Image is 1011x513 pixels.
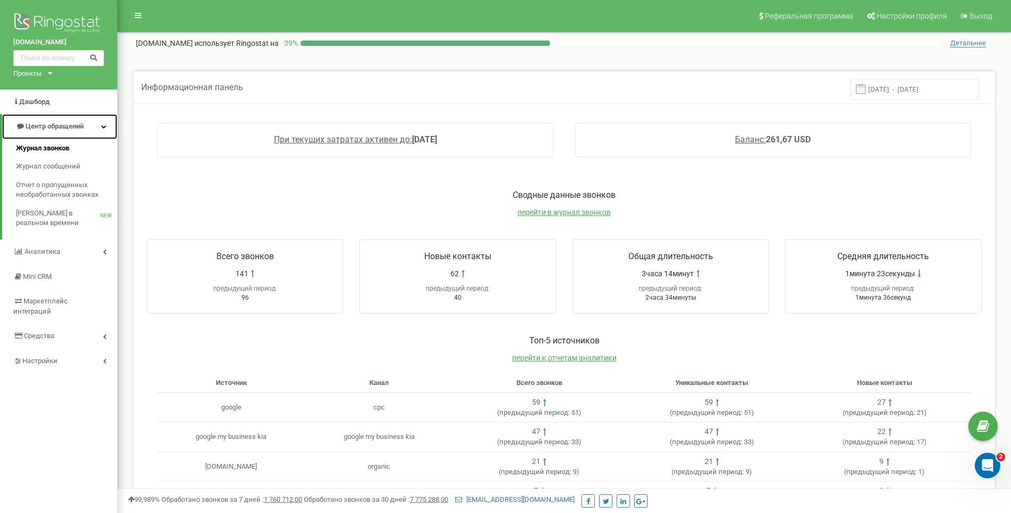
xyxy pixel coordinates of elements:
[675,379,748,387] span: Уникальные контакты
[410,495,448,503] u: 7 775 288,00
[879,456,884,467] div: 9
[672,468,752,476] span: ( 9 )
[497,438,581,446] span: ( 33 )
[16,157,117,176] a: Журнал сообщений
[279,38,301,49] p: 39 %
[213,285,277,292] span: предыдущий период:
[23,272,52,280] span: Mini CRM
[855,294,911,301] span: 1минута 36секунд
[845,408,915,416] span: предыдущий период:
[950,39,986,47] span: Детальнее
[513,190,616,200] span: Сводные данные звонков
[305,452,452,482] td: organic
[857,379,912,387] span: Новые контакты
[705,427,713,437] div: 47
[529,335,600,346] span: Toп-5 источников
[837,251,929,261] span: Средняя длительность
[264,495,302,503] u: 1 760 712,00
[305,422,452,452] td: google my business kia
[735,134,811,145] a: Баланс:261,67 USD
[975,453,1000,478] iframe: Intercom live chat
[672,408,742,416] span: предыдущий период:
[305,392,452,422] td: cpc
[846,468,917,476] span: предыдущий период:
[16,139,117,158] a: Журнал звонков
[454,294,462,301] span: 40
[672,438,742,446] span: предыдущий период:
[843,438,927,446] span: ( 17 )
[16,204,117,233] a: [PERSON_NAME] в реальном времениNEW
[424,251,491,261] span: Новые контакты
[216,251,274,261] span: Всего звонков
[517,208,611,217] a: перейти в журнал звонков
[195,39,279,47] span: использует Ringostat на
[274,134,437,145] a: При текущих затратах активен до:[DATE]
[236,268,248,279] span: 141
[532,427,540,437] div: 47
[843,408,927,416] span: ( 21 )
[16,176,117,204] a: Отчет о пропущенных необработанных звонках
[16,209,100,228] span: [PERSON_NAME] в реальном времени
[845,268,915,279] span: 1минута 23секунды
[499,438,570,446] span: предыдущий период:
[645,294,696,301] span: 2часа 34минуты
[13,50,104,66] input: Поиск по номеру
[22,357,58,365] span: Настройки
[516,379,562,387] span: Всего звонков
[274,134,412,145] span: При текущих затратах активен до:
[969,12,992,20] span: Выход
[157,482,305,511] td: (direct)
[499,408,570,416] span: предыдущий период:
[16,180,112,200] span: Отчет о пропущенных необработанных звонках
[670,408,754,416] span: ( 51 )
[157,392,305,422] td: google
[16,162,80,172] span: Журнал сообщений
[157,452,305,482] td: [DOMAIN_NAME]
[497,408,581,416] span: ( 51 )
[532,456,540,467] div: 21
[879,486,884,496] div: 3
[512,354,617,362] a: перейти к отчетам аналитики
[13,297,68,315] span: Маркетплейс интеграций
[877,397,886,408] div: 27
[707,486,711,496] div: 7
[705,456,713,467] div: 21
[26,122,84,130] span: Центр обращений
[2,114,117,139] a: Центр обращений
[845,438,915,446] span: предыдущий период:
[369,379,389,387] span: Канал
[501,468,571,476] span: предыдущий период:
[534,486,538,496] div: 7
[765,12,853,20] span: Реферальная программа
[136,38,279,49] p: [DOMAIN_NAME]
[642,268,694,279] span: 3часа 14минут
[241,294,249,301] span: 96
[13,37,104,47] a: [DOMAIN_NAME]
[628,251,713,261] span: Общая длительность
[877,12,947,20] span: Настройки профиля
[304,495,448,503] span: Обработано звонков за 30 дней :
[161,495,302,503] span: Обработано звонков за 7 дней :
[997,453,1005,461] span: 2
[851,285,915,292] span: предыдущий период:
[844,468,925,476] span: ( 1 )
[638,285,702,292] span: предыдущий период:
[128,495,160,503] span: 99,989%
[499,468,579,476] span: ( 9 )
[705,397,713,408] div: 59
[450,268,459,279] span: 62
[670,438,754,446] span: ( 33 )
[13,11,104,37] img: Ringostat logo
[455,495,575,503] a: [EMAIL_ADDRESS][DOMAIN_NAME]
[735,134,766,145] span: Баланс:
[216,379,247,387] span: Источник
[24,332,54,340] span: Средства
[25,247,60,255] span: Аналитика
[426,285,490,292] span: предыдущий период:
[19,98,50,106] span: Дашборд
[16,143,69,154] span: Журнал звонков
[532,397,540,408] div: 59
[877,427,886,437] div: 22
